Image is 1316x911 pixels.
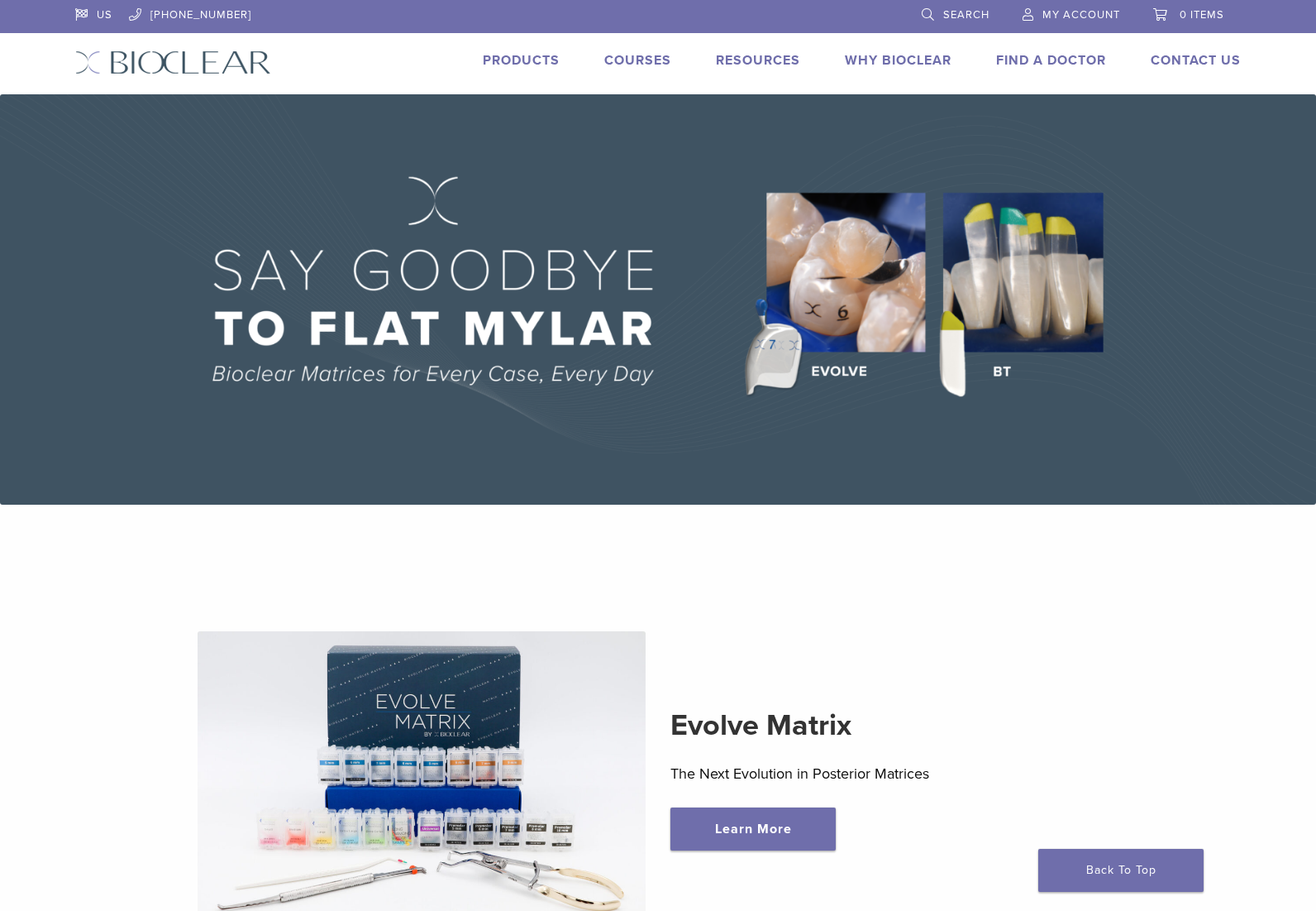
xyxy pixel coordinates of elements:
[1180,8,1224,22] span: 0 items
[1151,52,1241,69] a: Contact Us
[1038,849,1204,892] a: Back To Top
[670,761,1119,786] p: The Next Evolution in Posterior Matrices
[670,808,836,851] a: Learn More
[75,50,271,74] img: Bioclear
[943,8,989,22] span: Search
[670,706,1119,746] h2: Evolve Matrix
[604,52,671,69] a: Courses
[996,52,1106,69] a: Find A Doctor
[845,52,951,69] a: Why Bioclear
[483,52,560,69] a: Products
[716,52,800,69] a: Resources
[1042,8,1120,22] span: My Account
